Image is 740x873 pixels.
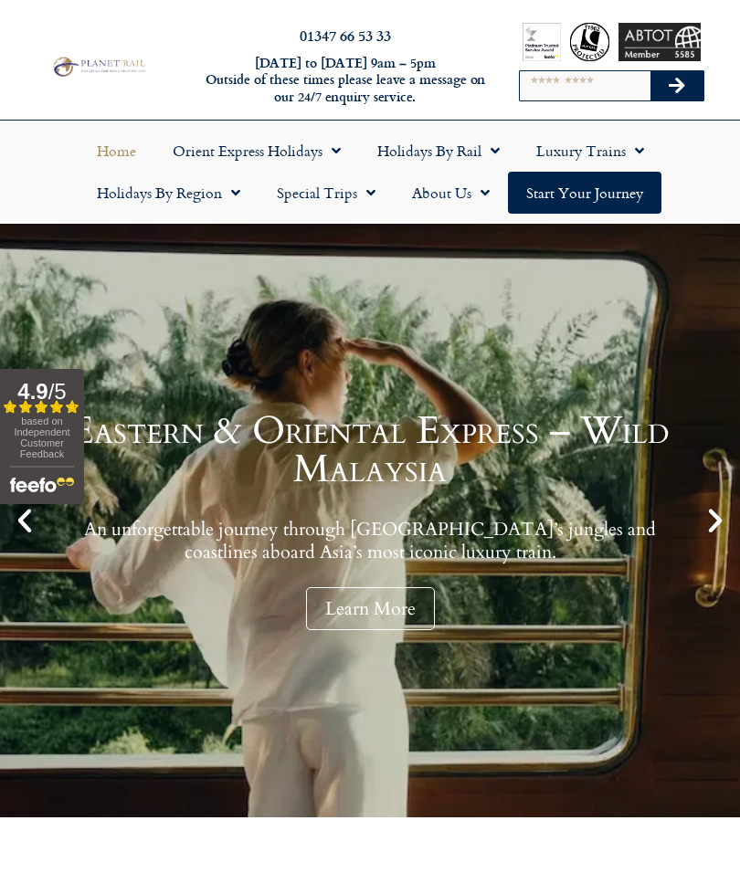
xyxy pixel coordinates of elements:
[49,55,148,79] img: Planet Rail Train Holidays Logo
[650,71,703,100] button: Search
[79,130,154,172] a: Home
[394,172,508,214] a: About Us
[79,172,259,214] a: Holidays by Region
[9,505,40,536] div: Previous slide
[508,172,661,214] a: Start your Journey
[700,505,731,536] div: Next slide
[154,130,359,172] a: Orient Express Holidays
[518,130,662,172] a: Luxury Trains
[359,130,518,172] a: Holidays by Rail
[259,172,394,214] a: Special Trips
[9,130,731,214] nav: Menu
[46,412,694,489] h1: Eastern & Oriental Express – Wild Malaysia
[46,518,694,563] p: An unforgettable journey through [GEOGRAPHIC_DATA]’s jungles and coastlines aboard Asia’s most ic...
[202,55,489,106] h6: [DATE] to [DATE] 9am – 5pm Outside of these times please leave a message on our 24/7 enquiry serv...
[300,25,391,46] a: 01347 66 53 33
[306,587,435,630] a: Learn More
